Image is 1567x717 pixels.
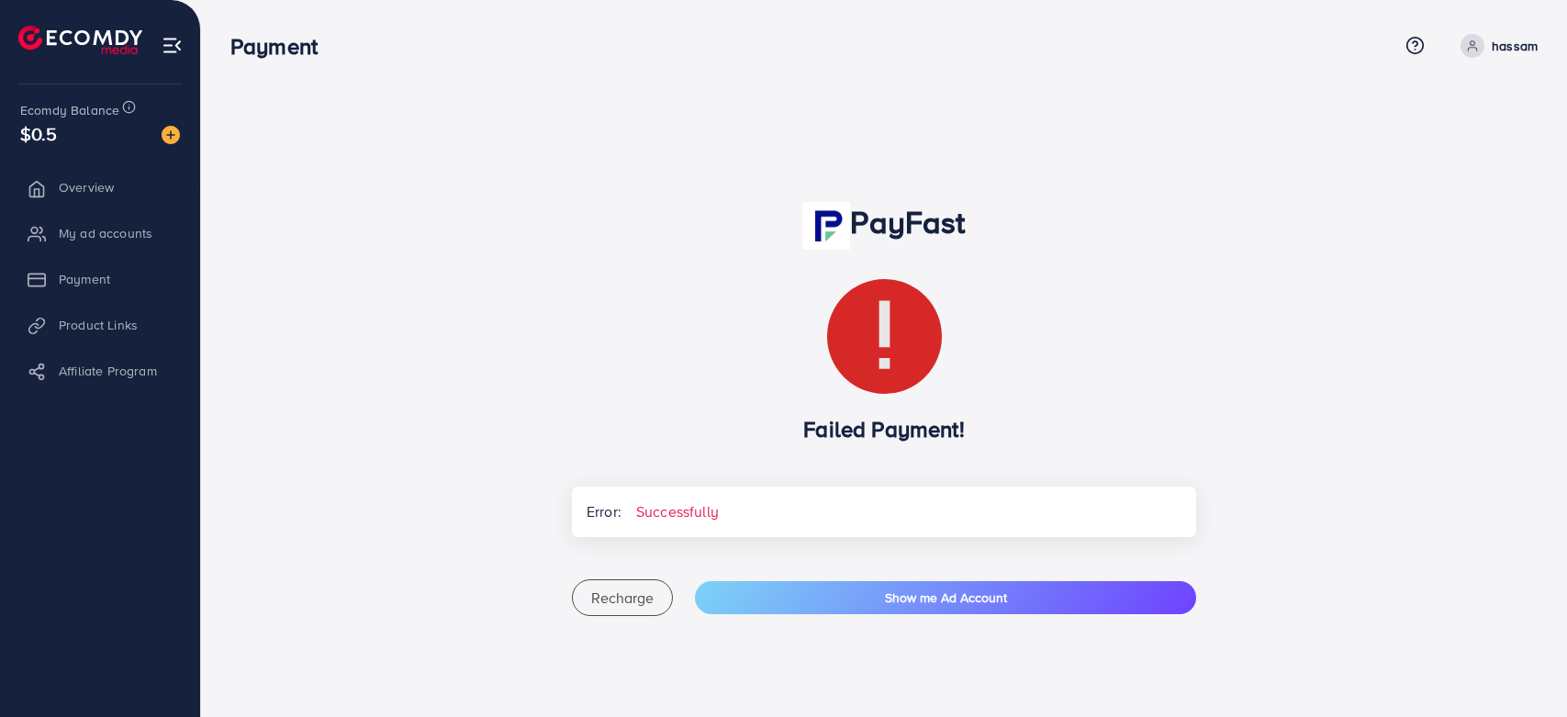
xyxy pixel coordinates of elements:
h1: PayFast [572,202,1196,250]
img: logo [18,26,142,54]
img: image [162,126,180,144]
span: $0.5 [20,120,58,147]
h3: Payment [230,33,332,60]
h3: Failed Payment! [572,416,1196,443]
img: Error [827,279,942,394]
span: Successfully [621,487,733,537]
img: menu [162,35,183,56]
span: Ecomdy Balance [20,101,119,119]
button: Show me Ad Account [695,581,1196,614]
a: hassam [1453,34,1538,58]
span: Recharge [591,588,654,608]
span: Show me Ad Account [885,588,1007,607]
button: Recharge [572,579,673,616]
p: hassam [1492,35,1538,57]
img: PayFast [802,202,850,250]
span: Error: [572,487,621,537]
